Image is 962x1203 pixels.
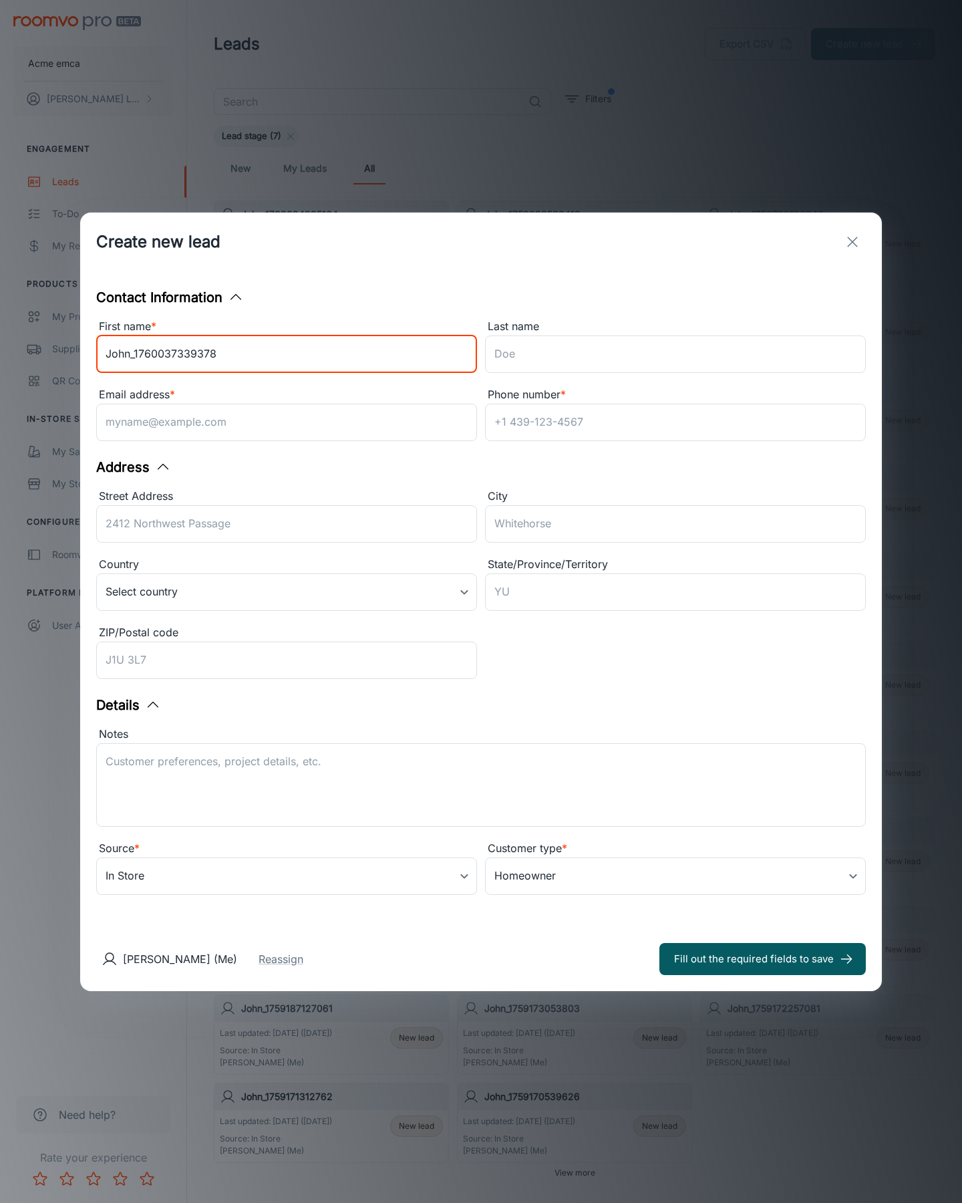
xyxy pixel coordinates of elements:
div: City [485,488,866,505]
div: Last name [485,318,866,336]
input: 2412 Northwest Passage [96,505,477,543]
p: [PERSON_NAME] (Me) [123,951,237,967]
input: John [96,336,477,373]
h1: Create new lead [96,230,220,254]
button: exit [839,229,866,255]
div: First name [96,318,477,336]
div: Customer type [485,840,866,857]
input: Doe [485,336,866,373]
div: Select country [96,573,477,611]
input: +1 439-123-4567 [485,404,866,441]
div: Homeowner [485,857,866,895]
button: Fill out the required fields to save [659,943,866,975]
button: Details [96,695,161,715]
div: Email address [96,386,477,404]
div: In Store [96,857,477,895]
div: Country [96,556,477,573]
div: State/Province/Territory [485,556,866,573]
button: Address [96,457,171,477]
div: ZIP/Postal code [96,624,477,642]
input: Whitehorse [485,505,866,543]
input: YU [485,573,866,611]
div: Notes [96,726,866,743]
input: myname@example.com [96,404,477,441]
div: Source [96,840,477,857]
div: Street Address [96,488,477,505]
div: Phone number [485,386,866,404]
input: J1U 3L7 [96,642,477,679]
button: Contact Information [96,287,244,307]
button: Reassign [259,951,303,967]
